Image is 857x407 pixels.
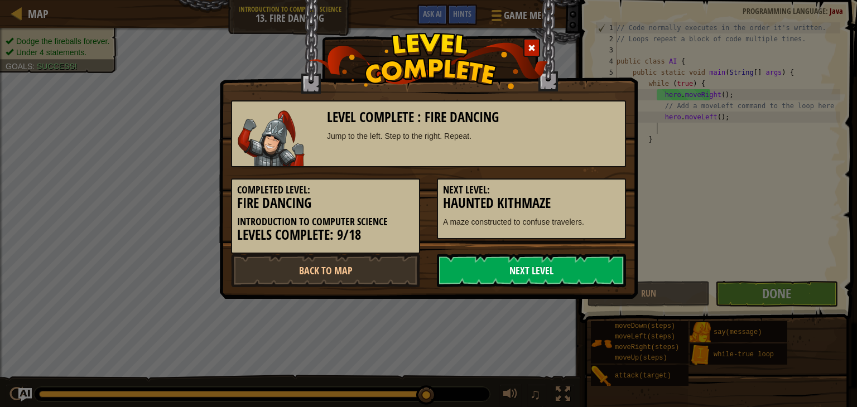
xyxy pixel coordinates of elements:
[443,185,620,196] h5: Next Level:
[327,130,620,142] div: Jump to the left. Step to the right. Repeat.
[327,110,620,125] h3: Level Complete : Fire Dancing
[309,33,548,89] img: level_complete.png
[443,216,620,227] p: A maze constructed to confuse travelers.
[231,254,420,287] a: Back to Map
[437,254,626,287] a: Next Level
[237,227,414,243] h3: Levels Complete: 9/18
[443,196,620,211] h3: Haunted Kithmaze
[237,185,414,196] h5: Completed Level:
[237,216,414,227] h5: Introduction to Computer Science
[237,196,414,211] h3: Fire Dancing
[238,110,305,166] img: samurai.png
